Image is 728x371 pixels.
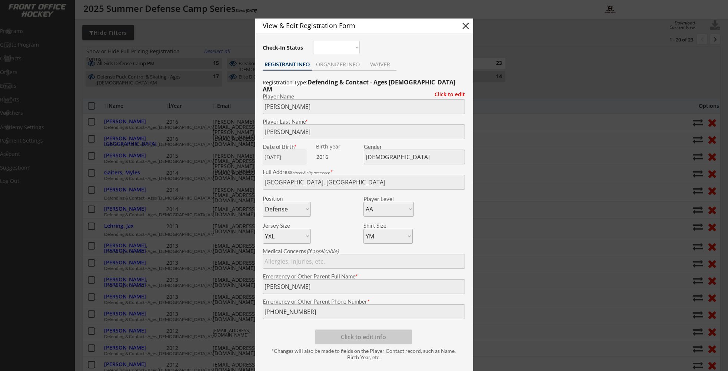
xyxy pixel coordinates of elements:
[263,223,301,228] div: Jersey Size
[306,248,339,254] em: (if applicable)
[263,248,465,254] div: Medical Concerns
[263,62,312,67] div: REGISTRANT INFO
[429,92,465,97] div: Click to edit
[460,20,471,31] button: close
[263,45,305,50] div: Check-In Status
[263,254,465,269] input: Allergies, injuries, etc.
[315,330,412,344] button: Click to edit info
[312,62,364,67] div: ORGANIZER INFO
[363,196,414,202] div: Player Level
[266,348,461,361] div: *Changes will also be made to fields on the Player Contact record, such as Name, Birth Year, etc.
[263,169,465,175] div: Full Address
[263,175,465,190] input: Street, City, Province/State
[316,144,362,150] div: We are transitioning the system to collect and store date of birth instead of just birth year to ...
[364,62,396,67] div: WAIVER
[263,144,311,150] div: Date of Birth
[263,274,465,279] div: Emergency or Other Parent Full Name
[363,223,402,228] div: Shirt Size
[316,144,362,149] div: Birth year
[263,22,447,29] div: View & Edit Registration Form
[293,170,329,175] em: street & city necessary
[263,78,457,93] strong: Defending & Contact - Ages [DEMOGRAPHIC_DATA] AM
[263,299,465,304] div: Emergency or Other Parent Phone Number
[263,196,301,201] div: Position
[263,79,308,86] u: Registration Type:
[364,144,465,150] div: Gender
[263,119,465,124] div: Player Last Name
[316,153,363,161] div: 2016
[263,94,465,99] div: Player Name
